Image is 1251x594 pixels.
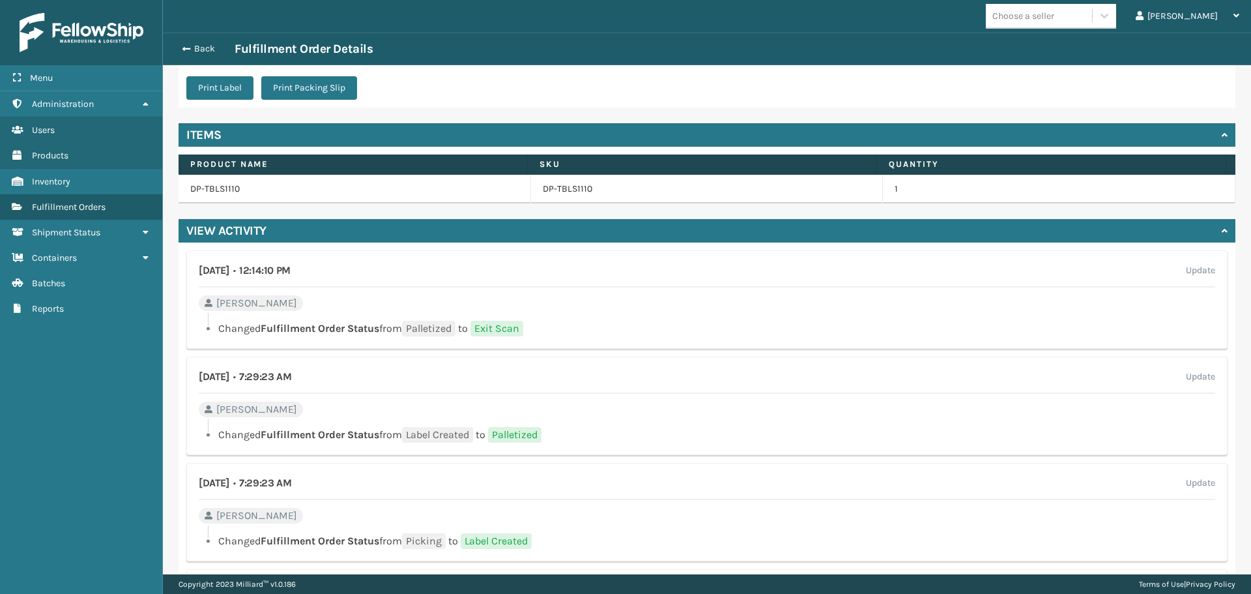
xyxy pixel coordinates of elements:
span: Exit Scan [470,321,523,336]
span: Picking [402,533,446,549]
span: • [233,371,236,383]
h4: [DATE] 12:14:10 PM [199,263,291,278]
span: • [233,477,236,489]
a: DP-TBLS1110 [543,183,592,196]
span: Label Created [402,427,473,443]
span: [PERSON_NAME] [216,295,297,311]
span: [PERSON_NAME] [216,402,297,417]
span: Fulfillment Order Status [261,428,379,441]
span: Fulfillment Order Status [261,535,379,547]
td: 1 [883,175,1235,203]
label: Update [1186,369,1215,385]
span: Administration [32,98,94,110]
li: Changed from to [199,427,1215,443]
a: Terms of Use [1139,580,1184,589]
h4: Items [186,127,222,143]
span: Products [32,150,68,161]
span: Shipment Status [32,227,100,238]
label: SKU [539,158,865,170]
span: Menu [30,72,53,83]
label: Update [1186,263,1215,278]
span: Users [32,125,55,136]
span: Fulfillment Orders [32,201,106,213]
span: Containers [32,252,77,263]
span: Palletized [402,321,455,336]
a: Privacy Policy [1186,580,1235,589]
img: logo [20,13,143,52]
h4: View Activity [186,223,266,239]
span: Batches [32,278,65,289]
label: Product Name [190,158,515,170]
label: Update [1186,475,1215,491]
span: • [233,265,236,276]
span: Label Created [461,533,532,549]
span: Inventory [32,176,70,187]
h4: [DATE] 7:29:23 AM [199,369,291,385]
div: Choose a seller [992,9,1054,23]
h3: Fulfillment Order Details [235,41,373,57]
td: DP-TBLS1110 [179,175,531,203]
li: Changed from to [199,533,1215,549]
p: Copyright 2023 Milliard™ v 1.0.186 [179,574,296,594]
span: Fulfillment Order Status [261,322,379,334]
span: Reports [32,303,64,314]
span: [PERSON_NAME] [216,508,297,524]
button: Back [175,43,235,55]
div: | [1139,574,1235,594]
label: Quantity [889,158,1214,170]
li: Changed from to [199,321,1215,336]
button: Print Packing Slip [261,76,357,100]
span: Palletized [488,427,541,443]
button: Print Label [186,76,253,100]
h4: [DATE] 7:29:23 AM [199,475,291,491]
